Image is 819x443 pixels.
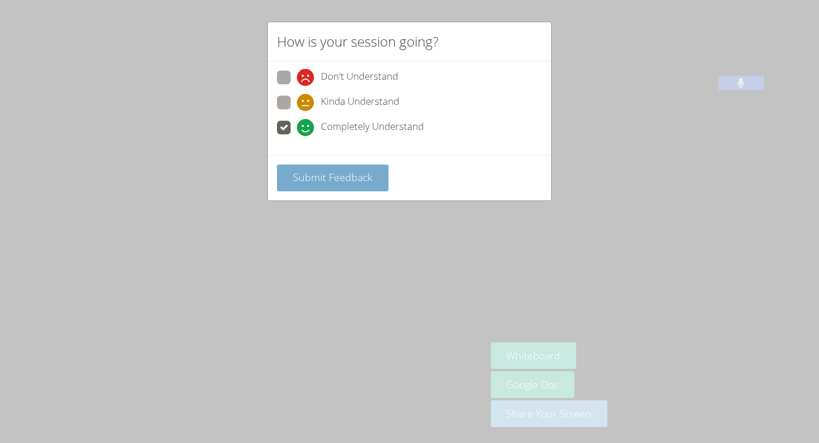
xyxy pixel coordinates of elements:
[277,31,439,52] h2: How is your session going?
[293,170,373,184] span: Submit Feedback
[321,94,399,111] span: Kinda Understand
[321,69,398,86] span: Don't Understand
[277,165,388,191] button: Submit Feedback
[321,119,424,136] span: Completely Understand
